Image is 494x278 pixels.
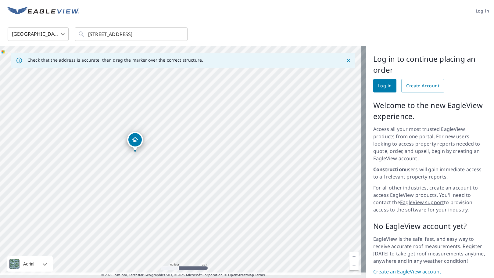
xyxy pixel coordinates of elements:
[373,79,396,92] a: Log in
[349,261,359,270] a: Current Level 19, Zoom Out
[373,235,487,265] p: EagleView is the safe, fast, and easy way to receive accurate roof measurements. Register [DATE] ...
[373,100,487,122] p: Welcome to the new EagleView experience.
[101,273,265,278] span: © 2025 TomTom, Earthstar Geographics SIO, © 2025 Microsoft Corporation, ©
[378,82,392,90] span: Log in
[373,184,487,213] p: For all other industries, create an account to access EagleView products. You'll need to contact ...
[228,273,254,277] a: OpenStreetMap
[345,56,353,64] button: Close
[7,7,79,16] img: EV Logo
[127,132,143,151] div: Dropped pin, building 1, Residential property, 10300 4th St N Saint Petersburg, FL 33716
[27,57,203,63] p: Check that the address is accurate, then drag the marker over the correct structure.
[8,26,69,43] div: [GEOGRAPHIC_DATA]
[406,82,439,90] span: Create Account
[373,166,405,173] strong: Construction
[88,26,175,43] input: Search by address or latitude-longitude
[476,7,489,15] span: Log in
[373,221,487,232] p: No EagleView account yet?
[7,256,53,272] div: Aerial
[255,273,265,277] a: Terms
[373,166,487,180] p: users will gain immediate access to all relevant property reports.
[373,125,487,162] p: Access all your most trusted EagleView products from one portal. For new users looking to access ...
[400,199,444,206] a: EagleView support
[373,53,487,75] p: Log in to continue placing an order
[373,268,487,275] a: Create an EagleView account
[21,256,36,272] div: Aerial
[349,252,359,261] a: Current Level 19, Zoom In
[401,79,444,92] a: Create Account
